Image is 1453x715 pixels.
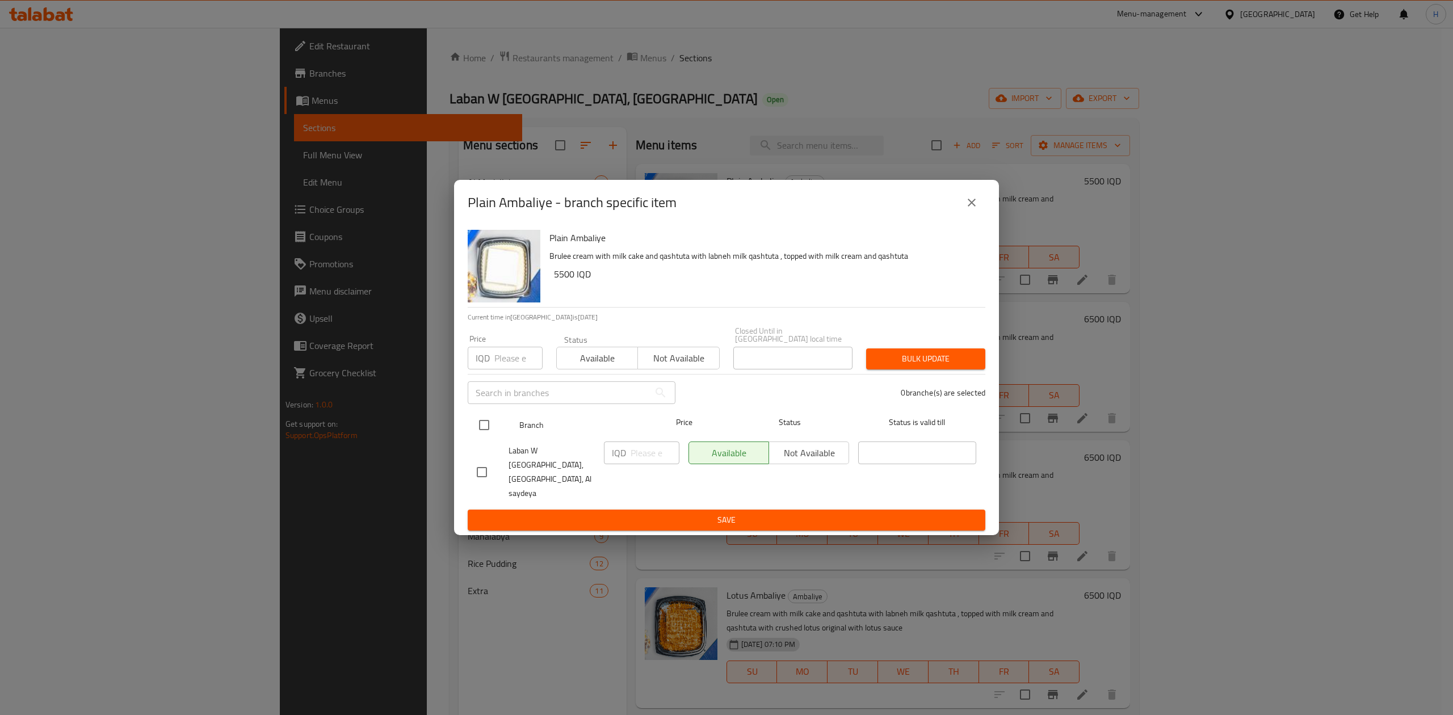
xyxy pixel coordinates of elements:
span: Not available [642,350,715,367]
p: 0 branche(s) are selected [901,387,985,398]
button: Save [468,510,985,531]
span: Bulk update [875,352,976,366]
span: Status is valid till [858,415,976,430]
button: Bulk update [866,348,985,369]
span: Price [646,415,722,430]
p: Current time in [GEOGRAPHIC_DATA] is [DATE] [468,312,985,322]
button: Available [556,347,638,369]
h2: Plain Ambaliye - branch specific item [468,194,677,212]
span: Branch [519,418,637,432]
img: Plain Ambaliye [468,230,540,302]
button: Not available [637,347,719,369]
span: Laban W [GEOGRAPHIC_DATA], [GEOGRAPHIC_DATA], Al saydeya [509,444,595,500]
span: Status [731,415,849,430]
h6: 5500 IQD [554,266,976,282]
span: Save [477,513,976,527]
input: Search in branches [468,381,649,404]
p: IQD [476,351,490,365]
p: Brulee cream with milk cake and qashtuta with labneh milk qashtuta , topped with milk cream and q... [549,249,976,263]
h6: Plain Ambaliye [549,230,976,246]
input: Please enter price [631,441,679,464]
p: IQD [612,446,626,460]
span: Available [561,350,633,367]
button: close [958,189,985,216]
input: Please enter price [494,347,543,369]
